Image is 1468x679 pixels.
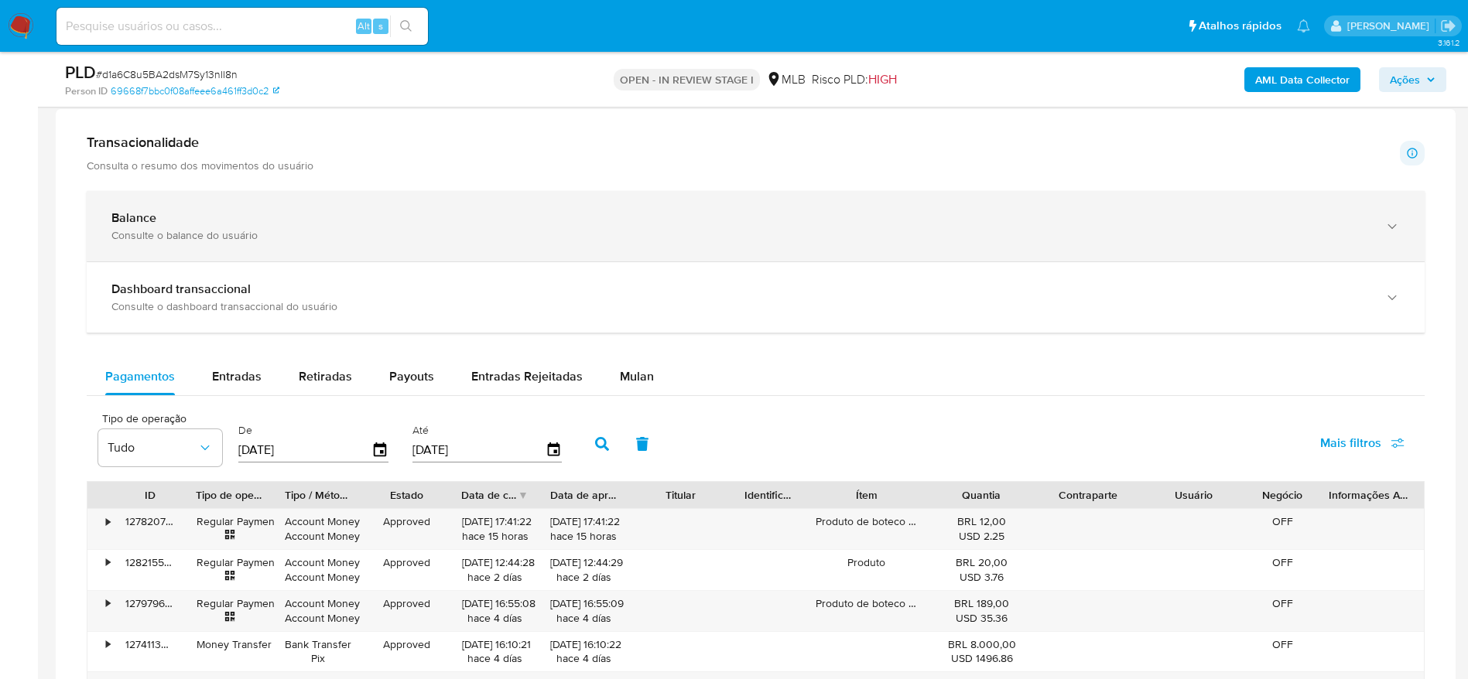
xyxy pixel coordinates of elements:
span: HIGH [868,70,897,88]
b: AML Data Collector [1255,67,1350,92]
p: OPEN - IN REVIEW STAGE I [614,69,760,90]
a: Notificações [1297,19,1310,32]
span: Alt [358,19,370,33]
b: PLD [65,60,96,84]
p: eduardo.dutra@mercadolivre.com [1347,19,1435,33]
span: Atalhos rápidos [1199,18,1282,34]
button: search-icon [390,15,422,37]
button: AML Data Collector [1244,67,1360,92]
input: Pesquise usuários ou casos... [56,16,428,36]
span: # d1a6C8u5BA2dsM7Sy13nII8n [96,67,238,82]
span: s [378,19,383,33]
div: MLB [766,71,806,88]
b: Person ID [65,84,108,98]
span: Risco PLD: [812,71,897,88]
span: Ações [1390,67,1420,92]
a: Sair [1440,18,1456,34]
button: Ações [1379,67,1446,92]
span: 3.161.2 [1438,36,1460,49]
a: 69668f7bbc0f08affeee6a461ff3d0c2 [111,84,279,98]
